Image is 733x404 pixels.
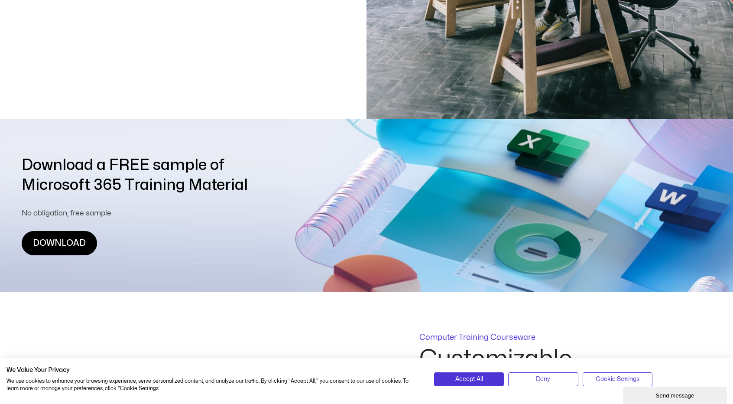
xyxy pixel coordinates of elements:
[583,372,652,386] button: Adjust cookie preferences
[22,208,248,218] div: No obligation, free sample.
[596,375,639,384] span: Cookie Settings
[6,366,421,374] h2: We Value Your Privacy
[455,375,483,384] span: Accept All
[22,155,248,195] div: Download a FREE sample of Microsoft 365 Training Material
[536,375,550,384] span: Deny
[6,378,421,392] p: We use cookies to enhance your browsing experience, serve personalized content, and analyze our t...
[434,372,504,386] button: Accept all cookies
[419,334,593,342] p: Computer Training Courseware
[22,231,97,255] a: DOWNLOAD
[508,372,578,386] button: Deny all cookies
[623,385,729,404] iframe: chat widget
